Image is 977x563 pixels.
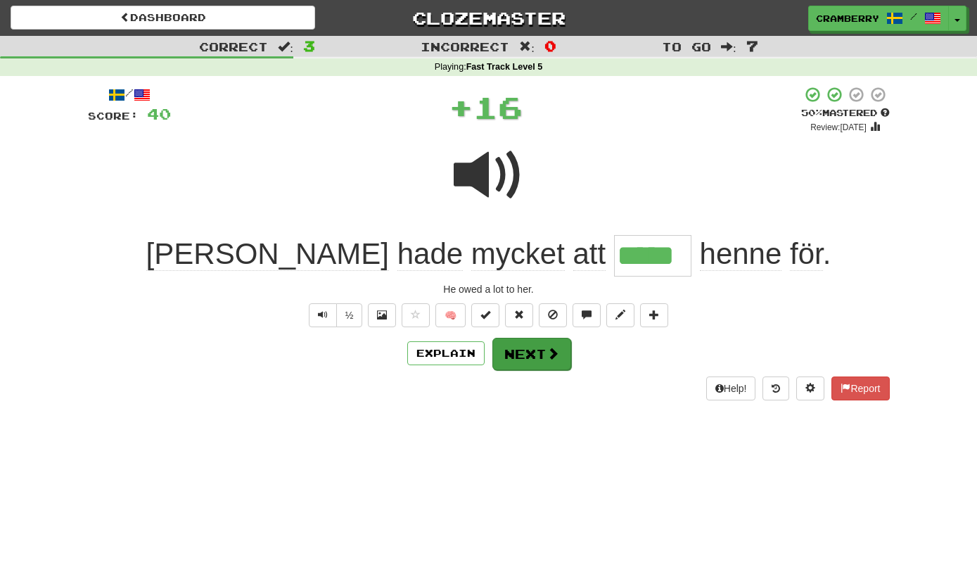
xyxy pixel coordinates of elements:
button: Play sentence audio (ctl+space) [309,303,337,327]
a: Dashboard [11,6,315,30]
button: Round history (alt+y) [762,377,789,400]
span: To go [662,39,711,53]
button: 🧠 [435,303,466,327]
button: Favorite sentence (alt+f) [402,303,430,327]
button: Show image (alt+x) [368,303,396,327]
div: Mastered [801,107,890,120]
span: [PERSON_NAME] [146,237,389,271]
span: hade [397,237,463,271]
span: 0 [544,37,556,54]
span: Correct [199,39,268,53]
span: henne [700,237,782,271]
small: Review: [DATE] [810,122,867,132]
a: cramberry / [808,6,949,31]
button: Next [492,338,571,370]
span: . [691,237,831,271]
button: Report [831,377,889,400]
span: att [573,237,606,271]
span: / [910,11,917,21]
button: ½ [336,303,363,327]
button: Set this sentence to 100% Mastered (alt+m) [471,303,499,327]
span: Score: [88,110,139,122]
div: Text-to-speech controls [306,303,363,327]
button: Edit sentence (alt+d) [606,303,634,327]
a: Clozemaster [336,6,641,30]
span: för [790,237,823,271]
div: / [88,86,171,103]
span: cramberry [816,12,879,25]
div: He owed a lot to her. [88,282,890,296]
span: 7 [746,37,758,54]
span: : [278,41,293,53]
span: : [519,41,535,53]
span: mycket [471,237,565,271]
span: 50 % [801,107,822,118]
span: 16 [473,89,523,125]
button: Ignore sentence (alt+i) [539,303,567,327]
span: 3 [303,37,315,54]
button: Discuss sentence (alt+u) [573,303,601,327]
button: Add to collection (alt+a) [640,303,668,327]
button: Explain [407,341,485,365]
span: Incorrect [421,39,509,53]
strong: Fast Track Level 5 [466,62,543,72]
button: Help! [706,377,756,400]
span: + [449,86,473,128]
button: Reset to 0% Mastered (alt+r) [505,303,533,327]
span: : [721,41,736,53]
span: 40 [147,105,171,122]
